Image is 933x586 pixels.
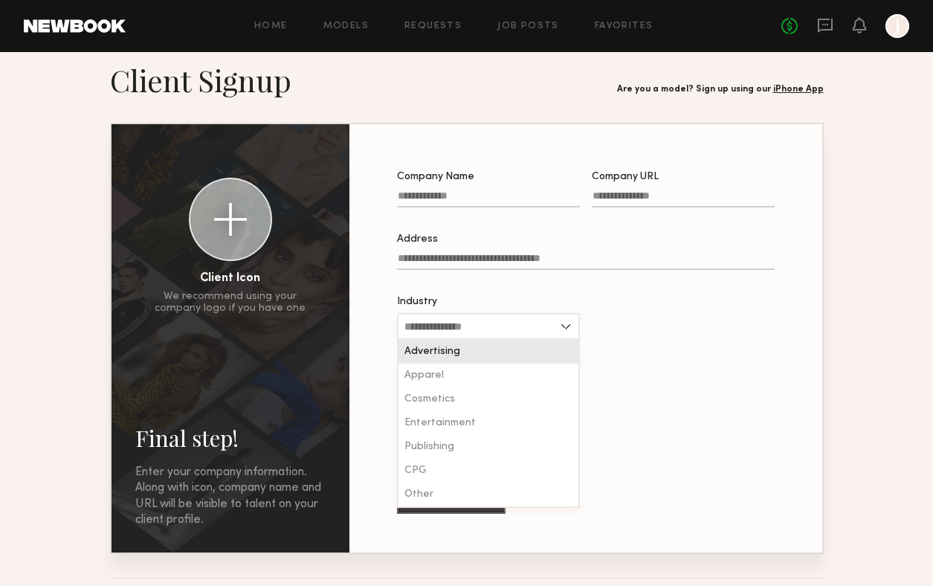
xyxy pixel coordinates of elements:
h2: Final step! [135,423,326,453]
span: Advertising [404,347,460,357]
span: Publishing [404,442,454,452]
h1: Client Signup [110,62,291,99]
div: Company URL [592,172,775,182]
div: Client Icon [200,273,260,285]
a: Models [323,22,369,31]
span: Other [404,489,433,500]
span: Cosmetics [404,394,455,405]
span: CPG [404,466,427,476]
a: Requests [404,22,462,31]
a: J [885,14,909,38]
span: Entertainment [404,418,476,428]
a: iPhone App [773,85,824,94]
div: Address [397,234,775,245]
a: Favorites [595,22,653,31]
div: Company Name [397,172,580,182]
span: Apparel [404,370,444,381]
div: Enter your company information. Along with icon, company name and URL will be visible to talent o... [135,465,326,529]
a: Job Posts [497,22,559,31]
div: We recommend using your company logo if you have one [155,291,306,315]
div: Industry [397,297,580,307]
a: Home [254,22,288,31]
input: Company Name [397,190,580,207]
div: Are you a model? Sign up using our [617,85,824,94]
input: Address [397,253,775,270]
input: Company URL [592,190,775,207]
